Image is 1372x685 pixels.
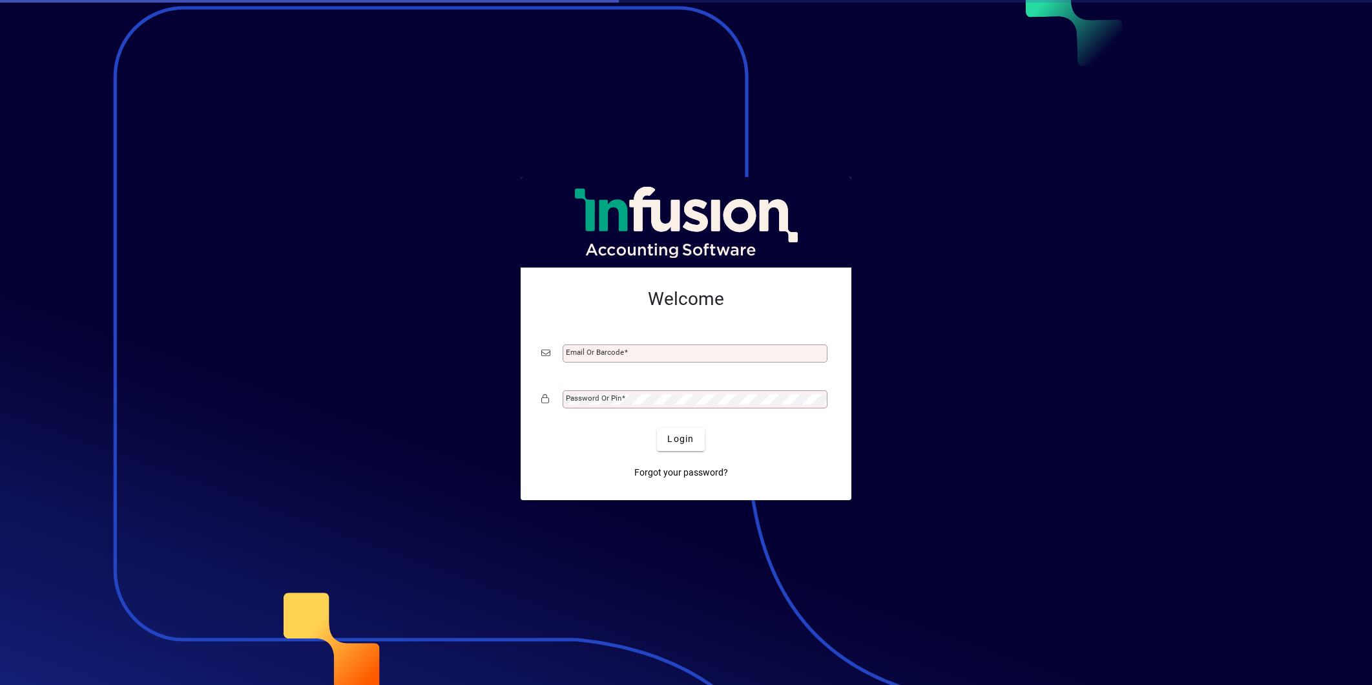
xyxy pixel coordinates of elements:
button: Login [657,428,704,451]
span: Forgot your password? [634,466,728,479]
a: Forgot your password? [629,461,733,485]
mat-label: Email or Barcode [566,348,624,357]
mat-label: Password or Pin [566,394,621,403]
span: Login [667,432,694,446]
h2: Welcome [541,288,831,310]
